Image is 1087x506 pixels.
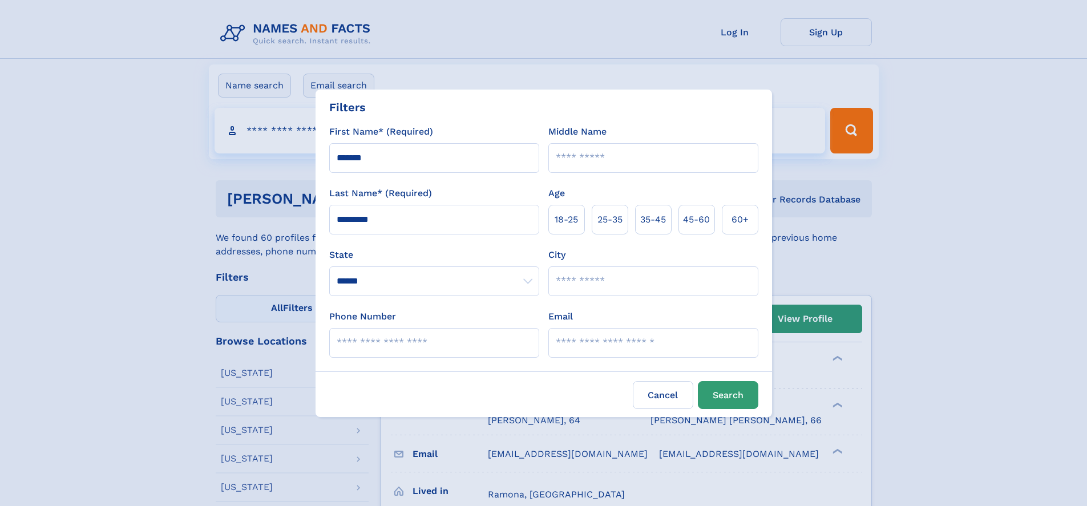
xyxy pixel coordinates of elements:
label: Age [548,187,565,200]
div: Filters [329,99,366,116]
label: First Name* (Required) [329,125,433,139]
label: Middle Name [548,125,607,139]
span: 45‑60 [683,213,710,226]
label: Phone Number [329,310,396,323]
label: City [548,248,565,262]
span: 60+ [732,213,749,226]
span: 25‑35 [597,213,623,226]
label: Cancel [633,381,693,409]
span: 18‑25 [555,213,578,226]
label: Last Name* (Required) [329,187,432,200]
button: Search [698,381,758,409]
label: State [329,248,539,262]
span: 35‑45 [640,213,666,226]
label: Email [548,310,573,323]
